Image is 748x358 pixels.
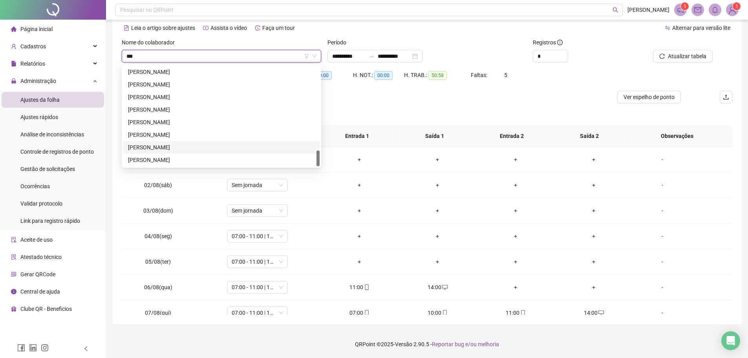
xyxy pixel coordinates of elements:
span: Central de ajuda [20,288,60,295]
span: 1 [735,4,738,9]
div: + [483,155,549,164]
span: Ocorrências [20,183,50,189]
div: ZELIA QUINTINA ELIAS [123,154,320,166]
div: 14:00 [405,283,470,292]
span: Registros [533,38,563,47]
div: ZELIA PEREIRA COSTA [123,141,320,154]
span: mail [694,6,701,13]
span: facebook [17,344,25,352]
div: + [327,232,392,241]
div: 11:00 [327,283,392,292]
span: user-add [11,44,16,49]
div: - [639,308,686,317]
div: + [483,206,549,215]
label: Nome do colaborador [122,38,180,47]
span: 00:00 [374,71,393,80]
span: instagram [41,344,49,352]
div: [PERSON_NAME] [128,68,315,76]
sup: Atualize o seu contato no menu Meus Dados [733,2,741,10]
th: Entrada 2 [473,125,550,147]
span: reload [659,53,665,59]
div: 14:00 [561,308,627,317]
div: [PERSON_NAME] [128,156,315,164]
span: Controle de registros de ponto [20,149,94,155]
div: HE 3: [302,71,353,80]
span: desktop [598,310,604,316]
span: Clube QR - Beneficios [20,306,72,312]
div: H. TRAB.: [404,71,471,80]
div: [PERSON_NAME] [128,93,315,101]
th: Observações [628,125,726,147]
div: H. NOT.: [353,71,404,80]
span: Faça um tour [262,25,295,31]
span: Faltas: [471,72,488,78]
div: [PERSON_NAME] [128,80,315,89]
div: + [561,257,627,266]
div: MARCO AURELIO PATRICIO DE SOUSA [123,66,320,78]
span: gift [11,306,16,312]
span: Relatórios [20,61,45,67]
div: 11:00 [483,308,549,317]
span: to [368,53,375,59]
span: qrcode [11,272,16,277]
span: file [11,61,16,66]
span: notification [677,6,684,13]
span: Observações [634,132,720,140]
span: lock [11,78,16,84]
th: Saída 2 [550,125,628,147]
span: down [312,54,317,59]
span: bell [711,6,719,13]
div: WENDEL FELIPE VIANA DE SOUZA AMORIM [123,129,320,141]
span: 07:00 - 11:00 | 12:00 - 14:00 [232,281,283,293]
div: 07:00 [327,308,392,317]
div: - [639,257,686,266]
span: search [613,7,618,13]
span: left [83,346,89,351]
span: audit [11,237,16,242]
div: - [639,206,686,215]
span: Reportar bug e/ou melhoria [432,341,499,347]
span: Cadastros [20,43,46,50]
div: + [405,257,470,266]
div: + [327,257,392,266]
div: + [327,181,392,189]
div: - [639,181,686,189]
div: [PERSON_NAME] [128,143,315,152]
span: Link para registro rápido [20,218,80,224]
div: + [483,283,549,292]
span: 5 [504,72,507,78]
span: history [255,25,260,31]
div: MARIA FELIX BRANDAO DA SILVA [123,78,320,91]
div: - [639,232,686,241]
span: 00:00 [313,71,332,80]
span: solution [11,254,16,260]
span: home [11,26,16,32]
span: filter [304,54,309,59]
div: ROZELI RODRIGUES DOS SANTOS MARQUES [123,103,320,116]
span: swap [665,25,670,31]
span: 1 [684,4,686,9]
span: 03/08(dom) [143,207,173,214]
div: [PERSON_NAME] [128,118,315,127]
button: Ver espelho de ponto [617,91,681,103]
span: 50:58 [428,71,447,80]
div: [PERSON_NAME] [128,130,315,139]
span: info-circle [11,289,16,294]
div: + [327,206,392,215]
img: 94260 [726,4,738,16]
span: Leia o artigo sobre ajustes [131,25,195,31]
span: Atualizar tabela [668,52,706,61]
span: Alternar para versão lite [672,25,730,31]
span: 07:00 - 11:00 | 12:00 - 14:00 [232,307,283,319]
span: Gestão de solicitações [20,166,75,172]
span: mobile [363,310,369,316]
span: 07/08(qui) [145,310,171,316]
span: 05/08(ter) [145,259,171,265]
div: + [561,181,627,189]
span: 02/08(sáb) [144,182,172,188]
div: + [561,155,627,164]
th: Saída 1 [396,125,473,147]
span: Gerar QRCode [20,271,55,277]
div: MARIA FELIX SOUSA MOURA [123,91,320,103]
div: Open Intercom Messenger [721,331,740,350]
